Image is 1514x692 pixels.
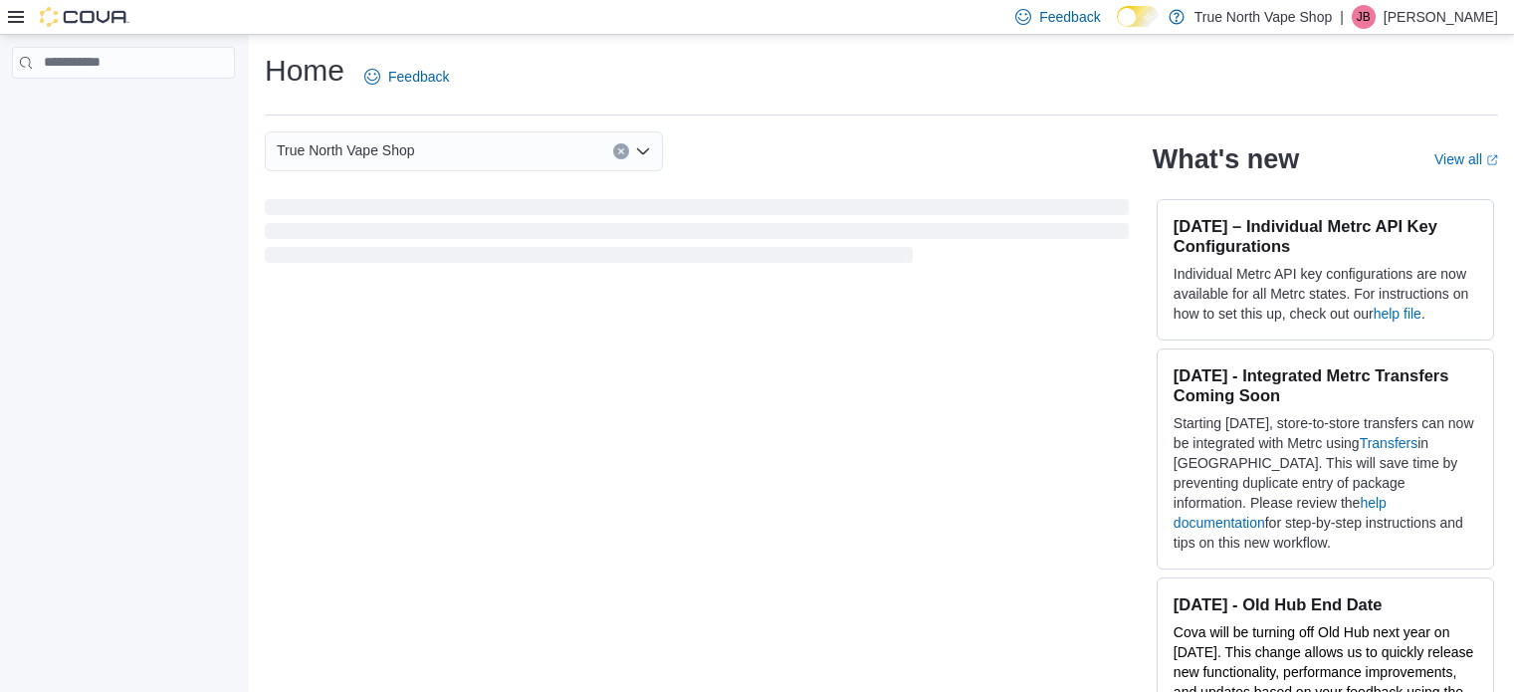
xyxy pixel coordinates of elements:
[277,138,415,162] span: True North Vape Shop
[1340,5,1344,29] p: |
[1384,5,1498,29] p: [PERSON_NAME]
[388,67,449,87] span: Feedback
[40,7,129,27] img: Cova
[1486,154,1498,166] svg: External link
[1153,143,1299,175] h2: What's new
[1360,435,1418,451] a: Transfers
[1194,5,1333,29] p: True North Vape Shop
[1174,495,1387,531] a: help documentation
[1357,5,1371,29] span: JB
[12,83,235,130] nav: Complex example
[1174,264,1477,324] p: Individual Metrc API key configurations are now available for all Metrc states. For instructions ...
[1174,594,1477,614] h3: [DATE] - Old Hub End Date
[1174,216,1477,256] h3: [DATE] – Individual Metrc API Key Configurations
[265,203,1129,267] span: Loading
[1039,7,1100,27] span: Feedback
[356,57,457,97] a: Feedback
[1352,5,1376,29] div: Jeff Butcher
[1117,27,1118,28] span: Dark Mode
[1374,306,1421,322] a: help file
[1117,6,1159,27] input: Dark Mode
[1174,413,1477,553] p: Starting [DATE], store-to-store transfers can now be integrated with Metrc using in [GEOGRAPHIC_D...
[613,143,629,159] button: Clear input
[635,143,651,159] button: Open list of options
[1174,365,1477,405] h3: [DATE] - Integrated Metrc Transfers Coming Soon
[265,51,344,91] h1: Home
[1434,151,1498,167] a: View allExternal link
